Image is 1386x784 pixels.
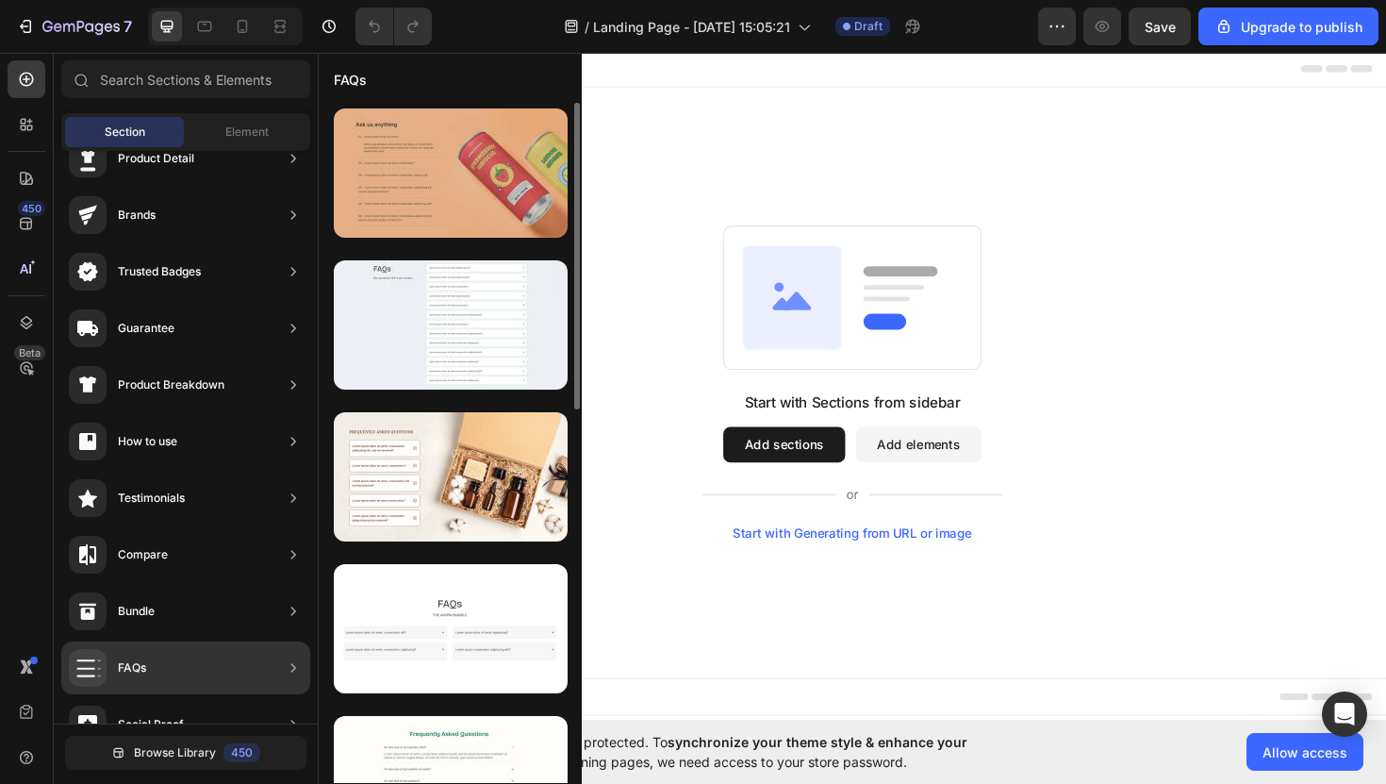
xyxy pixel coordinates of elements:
div: Start with Generating from URL or image [439,504,693,519]
div: Bundle [118,602,155,621]
div: Product Detail [118,149,194,168]
div: Open Intercom Messenger [1322,692,1367,737]
span: Save [1145,19,1176,35]
div: Guarantee [118,319,174,338]
span: Section [105,124,145,141]
div: Start with Sections from sidebar [452,360,680,383]
div: Compare [118,545,168,564]
span: / [585,17,589,37]
div: Social Proof [118,715,184,734]
button: Allow access [1246,733,1363,771]
button: Add elements [569,398,702,436]
button: Upgrade to publish [1198,8,1378,45]
div: Beta [14,345,45,360]
p: 7 [124,15,132,38]
div: Brands [118,206,156,225]
span: Landing Page - [DATE] 15:05:21 [593,17,790,37]
span: Draft [854,18,883,35]
span: Your page is password protected. To when designing pages, we need access to your store password. [438,732,1041,772]
div: 450 [18,201,45,216]
div: Testimonials [118,489,185,508]
span: synchronize your theme style & enhance your experience [438,734,967,770]
div: Undo/Redo [355,8,432,45]
button: 7 [8,8,140,45]
iframe: Design area [318,51,1386,722]
button: Save [1129,8,1191,45]
span: Browse Library [134,744,216,761]
span: Element [225,124,269,141]
input: Search Sections & Elements [61,60,310,98]
div: How to use [118,432,177,451]
div: Product Breakdown [118,375,224,394]
button: Add sections [429,398,558,436]
div: 450 [223,743,260,762]
div: FAQs [118,659,146,677]
div: Upgrade to publish [1214,17,1362,37]
span: Allow access [1262,742,1347,762]
div: Trusted Badges [118,262,201,281]
button: Browse Library450 [65,736,306,770]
